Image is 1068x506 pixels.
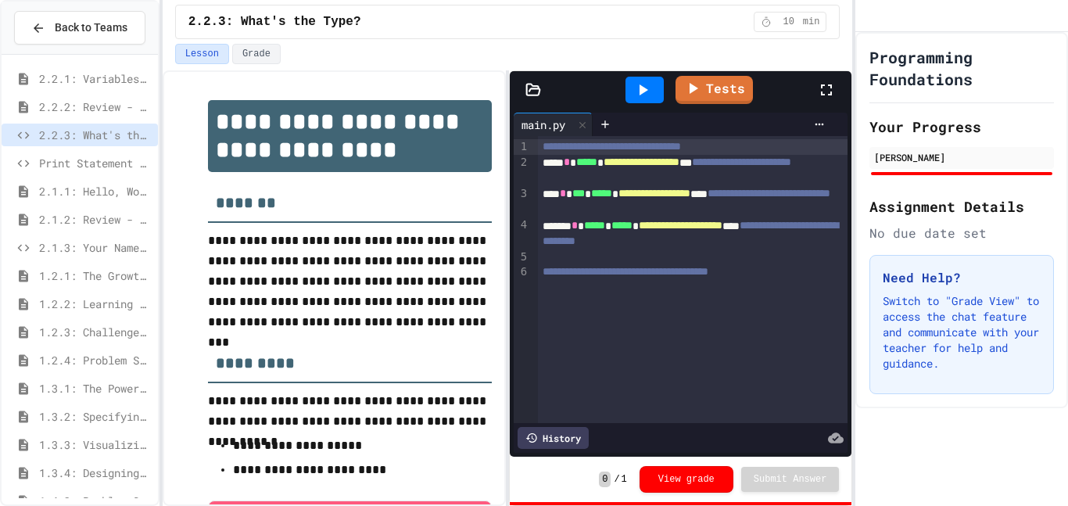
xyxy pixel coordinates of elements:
button: Back to Teams [14,11,145,45]
span: 2.2.3: What's the Type? [39,127,152,143]
div: main.py [514,113,593,136]
span: 2.2.2: Review - Variables and Data Types [39,99,152,115]
button: Grade [232,44,281,64]
span: 0 [599,472,611,487]
span: 1.2.2: Learning to Solve Hard Problems [39,296,152,312]
h2: Assignment Details [869,196,1054,217]
div: 5 [514,249,529,265]
h2: Your Progress [869,116,1054,138]
div: 3 [514,186,529,217]
span: 2.1.1: Hello, World! [39,183,152,199]
span: 1.3.4: Designing Flowcharts [39,465,152,481]
button: Lesson [175,44,229,64]
div: History [518,427,589,449]
span: 2.2.3: What's the Type? [188,13,361,31]
span: 2.2.1: Variables and Data Types [39,70,152,87]
div: 4 [514,217,529,249]
span: 1.3.3: Visualizing Logic with Flowcharts [39,436,152,453]
span: Print Statement Class Review [39,155,152,171]
span: 1.2.3: Challenge Problem - The Bridge [39,324,152,340]
span: min [803,16,820,28]
span: 1.2.4: Problem Solving Practice [39,352,152,368]
span: 2.1.3: Your Name and Favorite Movie [39,239,152,256]
h1: Programming Foundations [869,46,1054,90]
span: / [614,473,619,486]
p: Switch to "Grade View" to access the chat feature and communicate with your teacher for help and ... [883,293,1041,371]
a: Tests [676,76,753,104]
button: View grade [640,466,733,493]
div: 1 [514,139,529,155]
span: Back to Teams [55,20,127,36]
span: 1.2.1: The Growth Mindset [39,267,152,284]
span: 1 [622,473,627,486]
span: Submit Answer [754,473,827,486]
div: No due date set [869,224,1054,242]
span: 2.1.2: Review - Hello, World! [39,211,152,228]
button: Submit Answer [741,467,840,492]
div: 6 [514,264,529,280]
h3: Need Help? [883,268,1041,287]
div: 2 [514,155,529,186]
span: 1.3.1: The Power of Algorithms [39,380,152,397]
span: 10 [776,16,801,28]
div: main.py [514,117,573,133]
span: 1.3.2: Specifying Ideas with Pseudocode [39,408,152,425]
div: [PERSON_NAME] [874,150,1049,164]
